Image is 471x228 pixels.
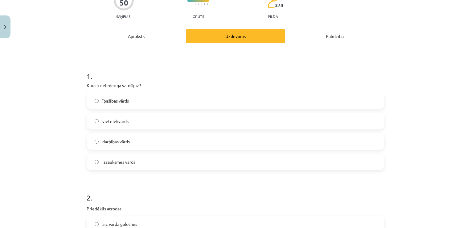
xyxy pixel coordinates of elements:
img: icon-short-line-57e1e144782c952c97e751825c79c345078a6d821885a25fce030b3d8c18986b.svg [207,3,208,5]
p: Kura ir neiederīgā vārdšķira? [87,82,384,89]
span: aiz vārda galotnes [102,221,137,227]
img: icon-short-line-57e1e144782c952c97e751825c79c345078a6d821885a25fce030b3d8c18986b.svg [204,3,205,5]
img: icon-short-line-57e1e144782c952c97e751825c79c345078a6d821885a25fce030b3d8c18986b.svg [192,3,192,5]
img: icon-close-lesson-0947bae3869378f0d4975bcd49f059093ad1ed9edebbc8119c70593378902aed.svg [4,25,6,29]
h1: 2 . [87,183,384,202]
div: Palīdzība [285,29,384,43]
span: izsauksmes vārds [102,159,135,165]
p: Priedēklis atrodas [87,205,384,212]
input: izsauksmes vārds [95,160,99,164]
input: darbības vārds [95,140,99,144]
span: 374 [275,2,283,8]
div: Apraksts [87,29,186,43]
img: icon-short-line-57e1e144782c952c97e751825c79c345078a6d821885a25fce030b3d8c18986b.svg [198,3,199,5]
span: vietniekvārds [102,118,129,125]
input: vietniekvārds [95,119,99,123]
p: Saņemsi [114,14,134,19]
span: darbības vārds [102,138,130,145]
span: īpašības vārds [102,98,129,104]
p: pilda [268,14,278,19]
input: īpašības vārds [95,99,99,103]
img: icon-short-line-57e1e144782c952c97e751825c79c345078a6d821885a25fce030b3d8c18986b.svg [195,3,195,5]
input: aiz vārda galotnes [95,222,99,226]
p: Grūts [193,14,204,19]
h1: 1 . [87,61,384,80]
div: Uzdevums [186,29,285,43]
